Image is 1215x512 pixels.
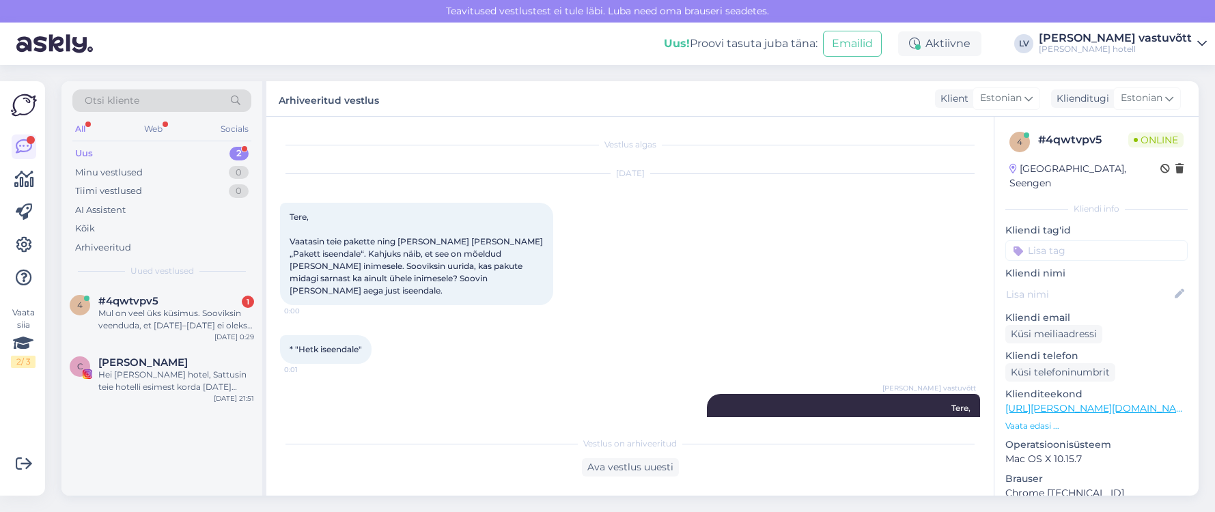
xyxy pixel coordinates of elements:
div: Aktiivne [898,31,981,56]
div: 0 [229,166,249,180]
button: Emailid [823,31,882,57]
div: Socials [218,120,251,138]
span: Estonian [1121,91,1162,106]
div: Klient [935,91,968,106]
p: Kliendi email [1005,311,1188,325]
input: Lisa nimi [1006,287,1172,302]
label: Arhiveeritud vestlus [279,89,379,108]
span: Vestlus on arhiveeritud [583,438,677,450]
p: Operatsioonisüsteem [1005,438,1188,452]
div: [DATE] 21:51 [214,393,254,403]
div: Mul on veel üks küsimus. Sooviksin veenduda, et [DATE]–[DATE] ei oleks hotell liiga rahvarohke. K... [98,307,254,332]
div: Klienditugi [1051,91,1109,106]
span: 0:01 [284,365,335,375]
div: LV [1014,34,1033,53]
div: Kliendi info [1005,203,1188,215]
div: Minu vestlused [75,166,143,180]
div: Arhiveeritud [75,241,131,255]
p: Kliendi nimi [1005,266,1188,281]
div: [PERSON_NAME] vastuvõtt [1039,33,1192,44]
div: Vestlus algas [280,139,980,151]
div: Tiimi vestlused [75,184,142,198]
div: Hei [PERSON_NAME] hotel, Sattusin teie hotelli esimest korda [DATE] aasta detsembris. Sõbranna vi... [98,369,254,393]
div: # 4qwtvpv5 [1038,132,1128,148]
div: [DATE] [280,167,980,180]
p: Kliendi tag'id [1005,223,1188,238]
span: Online [1128,132,1184,147]
div: [DATE] 0:29 [214,332,254,342]
span: Uued vestlused [130,265,194,277]
div: Kõik [75,222,95,236]
p: Mac OS X 10.15.7 [1005,452,1188,466]
div: [PERSON_NAME] hotell [1039,44,1192,55]
span: 0:00 [284,306,335,316]
span: Otsi kliente [85,94,139,108]
span: [PERSON_NAME] vastuvõtt [882,383,976,393]
span: * "Hetk iseendale" [290,344,362,354]
div: All [72,120,88,138]
p: Brauser [1005,472,1188,486]
span: #4qwtvpv5 [98,295,158,307]
div: Ava vestlus uuesti [582,458,679,477]
span: 4 [1017,137,1022,147]
span: C [77,361,83,371]
b: Uus! [664,37,690,50]
span: Tere, Vaatasin teie pakette ning [PERSON_NAME] [PERSON_NAME] „Pakett iseendale“. Kahjuks näib, et... [290,212,545,296]
div: Küsi telefoninumbrit [1005,363,1115,382]
a: [PERSON_NAME] vastuvõtt[PERSON_NAME] hotell [1039,33,1207,55]
div: [GEOGRAPHIC_DATA], Seengen [1009,162,1160,190]
p: Chrome [TECHNICAL_ID] [1005,486,1188,500]
div: AI Assistent [75,203,126,217]
div: 2 [229,147,249,160]
div: 1 [242,296,254,308]
span: Estonian [980,91,1022,106]
p: Vaata edasi ... [1005,420,1188,432]
div: Proovi tasuta juba täna: [664,35,818,52]
img: Askly Logo [11,92,37,118]
div: Küsi meiliaadressi [1005,325,1102,343]
p: Kliendi telefon [1005,349,1188,363]
div: Web [141,120,165,138]
div: Uus [75,147,93,160]
p: Klienditeekond [1005,387,1188,401]
div: Vaata siia [11,307,36,368]
span: 4 [77,300,83,310]
input: Lisa tag [1005,240,1188,261]
span: Carol Leiste [98,356,188,369]
div: 0 [229,184,249,198]
div: 2 / 3 [11,356,36,368]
